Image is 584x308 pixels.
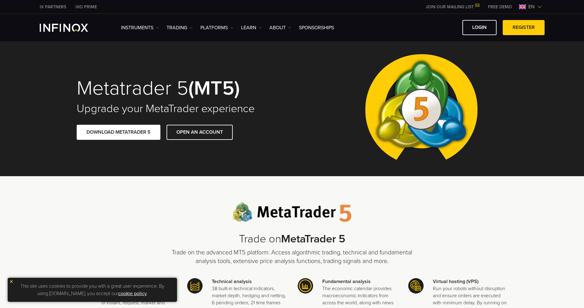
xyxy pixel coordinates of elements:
[40,24,103,32] a: INFINOX Logo
[241,24,262,31] a: Learn
[71,4,102,10] a: INFINOX
[212,278,252,285] strong: Technical analysis
[232,202,352,222] img: Meta Trader 5 logo
[408,278,424,294] img: Meta Trader 5 icon
[298,278,313,294] img: Meta Trader 5 icon
[169,248,415,265] p: Trade on the advanced MT5 platform. Access algorithmic trading, technical and fundamental analysi...
[77,78,284,99] h1: Metatrader 5
[269,24,291,31] a: ABOUT
[77,102,284,115] h2: Upgrade your MetaTrader experience
[200,24,233,31] a: PLATFORMS
[169,233,415,246] h2: Trade on
[322,278,371,285] strong: Fundamental analysis
[167,24,193,31] a: TRADING
[421,4,483,10] a: JOIN OUR MAILING LIST
[526,3,537,10] span: en
[299,24,334,31] a: SPONSORSHIPS
[121,24,159,31] a: Instruments
[11,281,174,299] p: This site uses cookies to provide you with a great user experience. By using [DOMAIN_NAME], you a...
[462,20,497,35] a: LOGIN
[360,41,482,176] img: Meta Trader 5
[9,279,14,284] img: yellow close icon
[77,125,160,140] a: DOWNLOAD METATRADER 5
[433,278,478,285] strong: Virtual hosting (VPS)
[281,232,345,245] strong: MetaTrader 5
[503,20,545,35] a: REGISTER
[35,4,71,10] a: INFINOX
[188,76,240,100] strong: (MT5)
[118,290,147,297] a: cookie policy
[167,125,233,140] a: OPEN AN ACCOUNT
[483,4,517,10] a: INFINOX MENU
[187,278,203,294] img: Meta Trader 5 icon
